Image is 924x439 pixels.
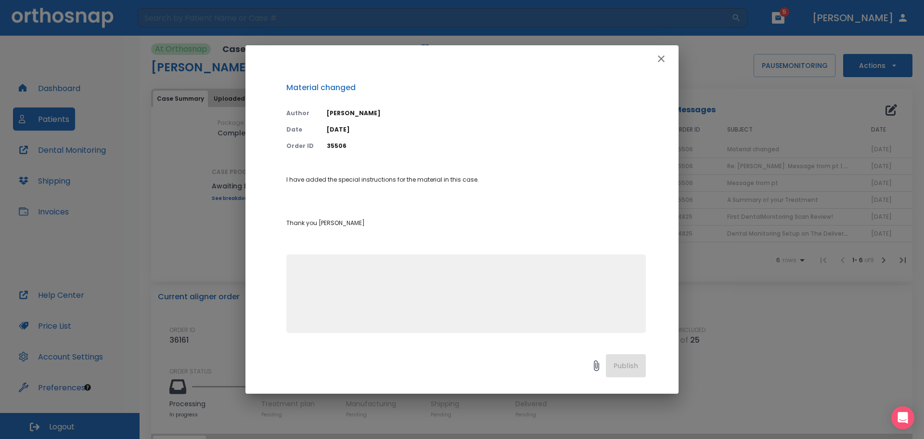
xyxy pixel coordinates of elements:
[286,142,315,150] p: Order ID
[327,142,646,150] p: 35506
[286,109,315,118] p: Author
[891,406,914,429] div: Open Intercom Messenger
[286,125,315,134] p: Date
[286,82,646,93] p: Material changed
[286,175,646,184] p: I have added the special instructions for the material in this case.
[327,125,646,134] p: [DATE]
[286,219,646,227] p: Thank you [PERSON_NAME]
[327,109,646,118] p: [PERSON_NAME]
